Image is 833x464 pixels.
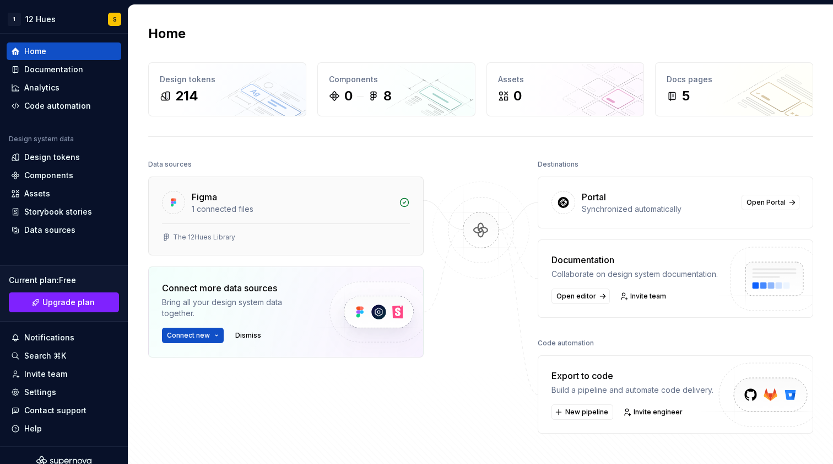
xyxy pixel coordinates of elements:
a: Open editor [551,289,610,304]
span: Invite team [630,292,666,301]
div: Connect more data sources [162,281,311,295]
div: Components [329,74,464,85]
div: Components [24,170,73,181]
div: Settings [24,387,56,398]
div: Invite team [24,369,67,380]
div: Notifications [24,332,74,343]
div: Assets [24,188,50,199]
a: Upgrade plan [9,292,119,312]
div: The 12Hues Library [173,233,235,242]
div: 5 [682,87,690,105]
div: Search ⌘K [24,350,66,361]
button: Notifications [7,329,121,346]
div: Code automation [538,335,594,351]
div: 214 [175,87,198,105]
a: Analytics [7,79,121,97]
div: 12 Hues [25,14,56,25]
div: Design tokens [160,74,295,85]
a: Invite engineer [620,404,688,420]
a: Figma1 connected filesThe 12Hues Library [148,177,424,255]
div: 0 [513,87,522,105]
div: Docs pages [667,74,802,85]
span: Open Portal [747,198,786,207]
div: Documentation [551,253,718,266]
button: Help [7,420,121,438]
a: Components08 [317,62,475,116]
div: S [113,15,117,24]
div: Current plan : Free [9,275,119,286]
h2: Home [148,25,186,42]
a: Design tokens214 [148,62,306,116]
a: Code automation [7,97,121,115]
button: Search ⌘K [7,347,121,365]
div: Code automation [24,100,91,111]
div: Analytics [24,82,59,93]
a: Assets [7,185,121,202]
a: Invite team [616,289,671,304]
a: Home [7,42,121,60]
div: Data sources [148,157,192,172]
div: Export to code [551,369,713,382]
a: Documentation [7,61,121,78]
button: Dismiss [230,328,266,343]
span: Upgrade plan [42,297,95,308]
div: Home [24,46,46,57]
a: Data sources [7,221,121,239]
span: Connect new [167,331,210,340]
div: 8 [383,87,392,105]
a: Settings [7,383,121,401]
div: Design tokens [24,152,80,163]
a: Assets0 [486,62,645,116]
div: Storybook stories [24,206,92,217]
div: Synchronized automatically [582,204,735,215]
a: Design tokens [7,148,121,166]
div: Build a pipeline and automate code delivery. [551,385,713,396]
div: Design system data [9,135,74,143]
span: New pipeline [565,408,608,417]
a: Components [7,167,121,184]
a: Docs pages5 [655,62,813,116]
div: 0 [344,87,353,105]
div: Documentation [24,64,83,75]
a: Open Portal [742,195,799,210]
span: Open editor [556,292,596,301]
span: Invite engineer [634,408,683,417]
div: Figma [192,190,217,204]
a: Storybook stories [7,203,121,221]
button: Contact support [7,402,121,419]
div: Collaborate on design system documentation. [551,269,718,280]
button: Connect new [162,328,224,343]
button: 112 HuesS [2,7,126,31]
div: Portal [582,190,606,204]
div: 1 [8,13,21,26]
span: Dismiss [235,331,261,340]
div: Destinations [538,157,578,172]
div: Bring all your design system data together. [162,297,311,319]
div: Contact support [24,405,86,416]
div: Data sources [24,225,75,236]
div: 1 connected files [192,204,392,215]
div: Help [24,423,42,434]
div: Assets [498,74,633,85]
a: Invite team [7,365,121,383]
button: New pipeline [551,404,613,420]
